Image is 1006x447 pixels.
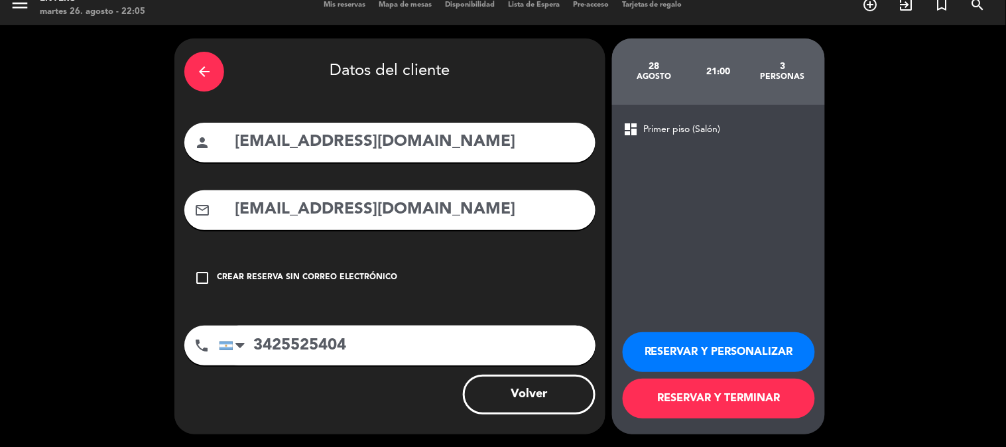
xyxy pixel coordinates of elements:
div: agosto [622,72,686,82]
button: RESERVAR Y PERSONALIZAR [623,332,815,372]
div: personas [751,72,815,82]
i: check_box_outline_blank [194,270,210,286]
input: Número de teléfono... [219,326,596,365]
span: Mis reservas [317,1,372,9]
div: Argentina: +54 [220,326,250,365]
span: Disponibilidad [438,1,501,9]
span: Mapa de mesas [372,1,438,9]
div: 28 [622,61,686,72]
div: Datos del cliente [184,48,596,95]
button: RESERVAR Y TERMINAR [623,379,815,418]
div: 3 [751,61,815,72]
div: 21:00 [686,48,751,95]
span: Tarjetas de regalo [615,1,689,9]
span: Lista de Espera [501,1,566,9]
i: arrow_back [196,64,212,80]
i: person [194,135,210,151]
span: Pre-acceso [566,1,615,9]
i: mail_outline [194,202,210,218]
span: Primer piso (Salón) [643,122,721,137]
span: dashboard [623,121,639,137]
div: martes 26. agosto - 22:05 [40,5,145,19]
i: phone [194,338,210,353]
input: Email del cliente [233,196,586,223]
div: Crear reserva sin correo electrónico [217,271,397,285]
input: Nombre del cliente [233,129,586,156]
button: Volver [463,375,596,415]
